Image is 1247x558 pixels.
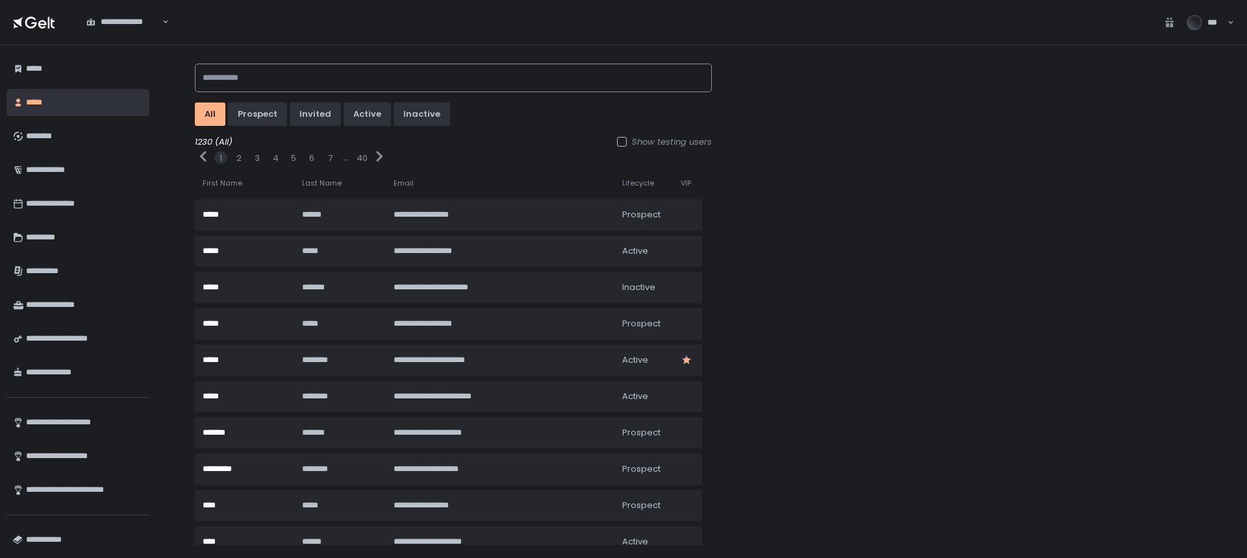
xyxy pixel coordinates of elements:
span: active [622,354,648,366]
span: active [622,536,648,548]
span: prospect [622,318,661,330]
span: prospect [622,427,661,439]
div: invited [299,108,331,120]
span: active [622,391,648,402]
span: inactive [622,282,655,293]
button: prospect [228,103,287,126]
span: Email [394,178,414,188]
button: 4 [273,152,279,164]
div: ... [343,152,349,164]
button: inactive [394,103,450,126]
button: 1 [220,152,222,164]
div: prospect [238,108,277,120]
div: Search for option [78,8,169,36]
span: prospect [622,463,661,475]
span: First Name [203,178,242,188]
div: 1230 (All) [195,136,712,148]
button: 6 [309,152,314,164]
span: VIP [681,178,691,188]
span: Lifecycle [622,178,654,188]
button: 3 [255,152,260,164]
div: active [353,108,381,120]
button: active [344,103,391,126]
div: inactive [403,108,440,120]
div: All [205,108,216,120]
span: Last Name [302,178,342,188]
button: 5 [291,152,296,164]
button: All [195,103,225,126]
span: prospect [622,500,661,511]
input: Search for option [160,16,161,29]
button: 7 [328,152,333,164]
button: 2 [236,152,242,164]
button: 40 [357,152,368,164]
span: prospect [622,209,661,221]
span: active [622,245,648,257]
button: invited [290,103,341,126]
